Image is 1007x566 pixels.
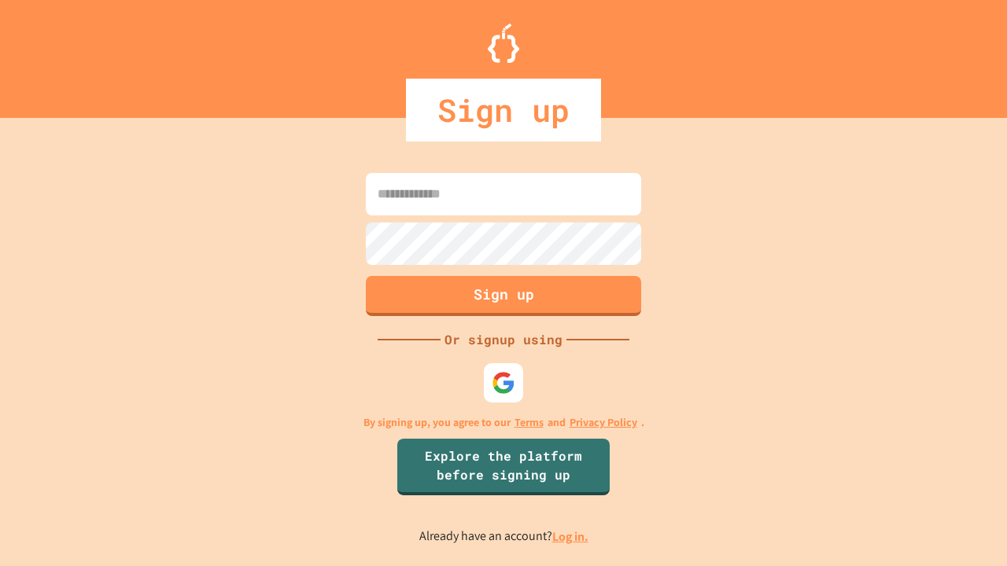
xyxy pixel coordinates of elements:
[397,439,610,495] a: Explore the platform before signing up
[366,276,641,316] button: Sign up
[552,528,588,545] a: Log in.
[492,371,515,395] img: google-icon.svg
[406,79,601,141] div: Sign up
[515,414,544,431] a: Terms
[570,414,637,431] a: Privacy Policy
[441,330,566,349] div: Or signup using
[419,527,588,546] p: Already have an account?
[488,24,519,63] img: Logo.svg
[363,414,644,431] p: By signing up, you agree to our and .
